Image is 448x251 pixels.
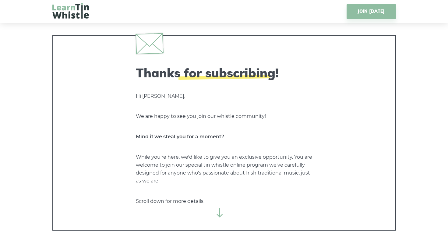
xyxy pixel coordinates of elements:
[136,112,312,120] p: We are happy to see you join our whistle community!
[135,33,163,54] img: envelope.svg
[136,134,224,140] strong: Mind if we steal you for a moment?
[136,65,312,80] h2: Thanks for subscribing!
[136,153,312,185] p: While you're here, we'd like to give you an exclusive opportunity. You are welcome to join our sp...
[136,92,312,100] p: Hi [PERSON_NAME],
[136,197,312,205] p: Scroll down for more details.
[347,4,396,19] a: JOIN [DATE]
[52,3,89,19] img: LearnTinWhistle.com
